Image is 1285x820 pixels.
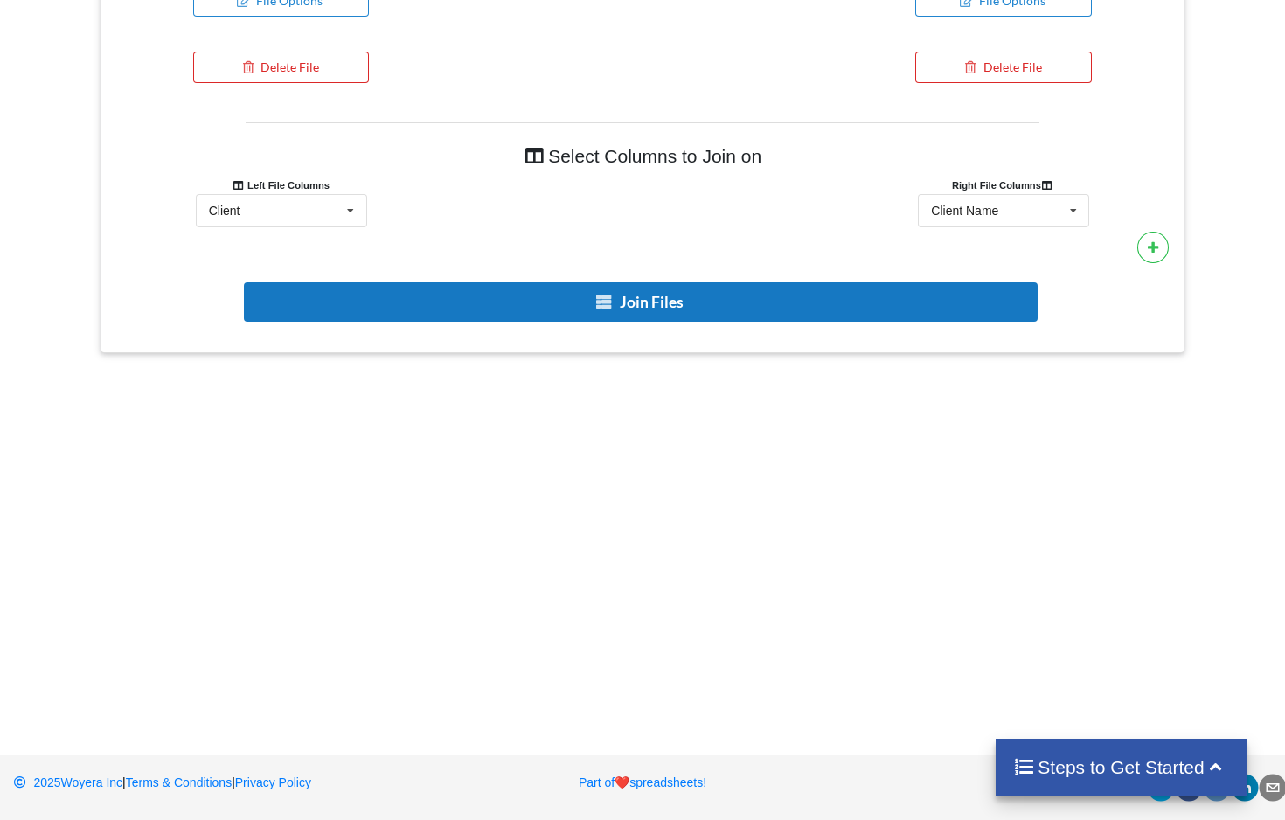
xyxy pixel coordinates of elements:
b: Left File Columns [233,180,330,191]
span: heart [615,775,629,789]
b: Right File Columns [952,180,1056,191]
div: Client [209,205,240,217]
h4: Select Columns to Join on [246,136,1039,176]
a: Terms & Conditions [126,775,232,789]
button: Join Files [244,282,1038,322]
a: Privacy Policy [235,775,311,789]
h4: Steps to Get Started [1013,756,1229,778]
p: | | [13,774,420,791]
div: Client Name [931,205,998,217]
a: 2025Woyera Inc [13,775,123,789]
button: Delete File [193,52,370,83]
button: Delete File [915,52,1092,83]
a: Part ofheartspreadsheets! [579,775,706,789]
